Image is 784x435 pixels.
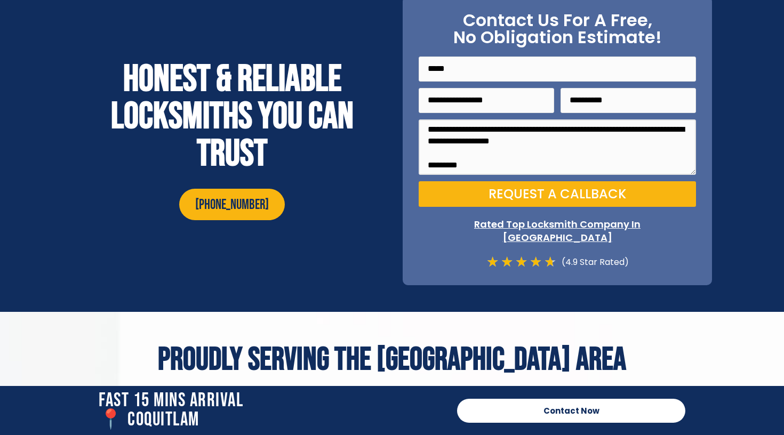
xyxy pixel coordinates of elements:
[419,217,696,244] p: Rated Top Locksmith Company In [GEOGRAPHIC_DATA]
[77,344,707,376] h2: Proudly Serving The [GEOGRAPHIC_DATA] Area
[501,255,513,269] i: ★
[419,181,696,207] button: Request a Callback
[419,57,696,213] form: On Point Locksmith
[556,255,629,269] div: (4.9 Star Rated)
[486,255,556,269] div: 4.7/5
[99,391,446,430] h2: Fast 15 Mins Arrival 📍 coquitlam
[486,255,499,269] i: ★
[457,399,685,423] a: Contact Now
[544,255,556,269] i: ★
[77,61,387,173] h2: Honest & reliable locksmiths you can trust
[419,12,696,46] h2: Contact Us For A Free, No Obligation Estimate!
[195,197,269,214] span: [PHONE_NUMBER]
[489,188,626,200] span: Request a Callback
[179,189,285,220] a: [PHONE_NUMBER]
[530,255,542,269] i: ★
[543,407,599,415] span: Contact Now
[515,255,527,269] i: ★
